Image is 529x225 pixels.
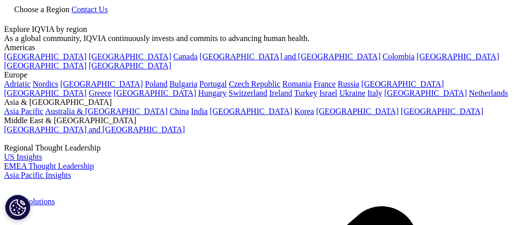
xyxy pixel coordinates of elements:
[4,80,30,88] a: Adriatic
[89,61,171,70] a: [GEOGRAPHIC_DATA]
[339,89,365,97] a: Ukraine
[384,89,467,97] a: [GEOGRAPHIC_DATA]
[282,80,312,88] a: Romania
[14,5,69,14] span: Choose a Region
[199,80,227,88] a: Portugal
[4,153,42,161] a: US Insights
[145,80,167,88] a: Poland
[89,52,171,61] a: [GEOGRAPHIC_DATA]
[4,43,525,52] div: Americas
[5,195,30,220] button: Cookies Settings
[316,107,398,116] a: [GEOGRAPHIC_DATA]
[401,107,483,116] a: [GEOGRAPHIC_DATA]
[4,25,525,34] div: Explore IQVIA by region
[4,143,525,153] div: Regional Thought Leadership
[229,89,267,97] a: Switzerland
[4,61,87,70] a: [GEOGRAPHIC_DATA]
[338,80,359,88] a: Russia
[4,107,44,116] a: Asia Pacific
[4,89,87,97] a: [GEOGRAPHIC_DATA]
[4,125,185,134] a: [GEOGRAPHIC_DATA] and [GEOGRAPHIC_DATA]
[170,80,197,88] a: Bulgaria
[368,89,382,97] a: Italy
[319,89,338,97] a: Israel
[294,107,314,116] a: Korea
[170,107,189,116] a: China
[24,197,55,206] a: Solutions
[269,89,292,97] a: Ireland
[210,107,292,116] a: [GEOGRAPHIC_DATA]
[469,89,508,97] a: Netherlands
[361,80,444,88] a: [GEOGRAPHIC_DATA]
[32,80,58,88] a: Nordics
[4,98,525,107] div: Asia & [GEOGRAPHIC_DATA]
[60,80,143,88] a: [GEOGRAPHIC_DATA]
[314,80,336,88] a: France
[4,52,87,61] a: [GEOGRAPHIC_DATA]
[45,107,168,116] a: Australia & [GEOGRAPHIC_DATA]
[417,52,499,61] a: [GEOGRAPHIC_DATA]
[173,52,197,61] a: Canada
[4,34,525,43] div: As a global community, IQVIA continuously invests and commits to advancing human health.
[383,52,415,61] a: Colombia
[113,89,196,97] a: [GEOGRAPHIC_DATA]
[71,5,108,14] a: Contact Us
[4,171,71,179] a: Asia Pacific Insights
[199,52,380,61] a: [GEOGRAPHIC_DATA] and [GEOGRAPHIC_DATA]
[191,107,208,116] a: India
[198,89,227,97] a: Hungary
[4,116,525,125] div: Middle East & [GEOGRAPHIC_DATA]
[89,89,111,97] a: Greece
[4,162,94,170] a: EMEA Thought Leadership
[294,89,317,97] a: Turkey
[4,70,525,80] div: Europe
[229,80,280,88] a: Czech Republic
